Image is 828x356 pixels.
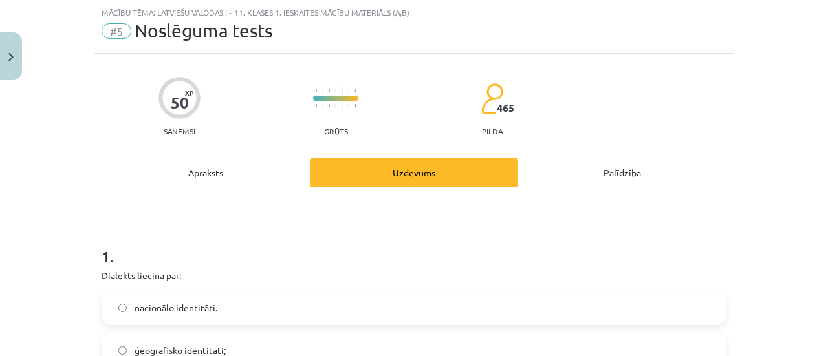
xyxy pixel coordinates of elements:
[348,104,349,107] img: icon-short-line-57e1e144782c952c97e751825c79c345078a6d821885a25fce030b3d8c18986b.svg
[102,23,131,39] span: #5
[329,104,330,107] img: icon-short-line-57e1e144782c952c97e751825c79c345078a6d821885a25fce030b3d8c18986b.svg
[324,127,348,136] p: Grūts
[102,8,726,17] div: Mācību tēma: Latviešu valodas i - 11. klases 1. ieskaites mācību materiāls (a,b)
[310,158,518,187] div: Uzdevums
[8,53,14,61] img: icon-close-lesson-0947bae3869378f0d4975bcd49f059093ad1ed9edebbc8119c70593378902aed.svg
[102,225,726,265] h1: 1 .
[102,269,726,282] p: Dialekts liecina par:
[322,104,323,107] img: icon-short-line-57e1e144782c952c97e751825c79c345078a6d821885a25fce030b3d8c18986b.svg
[481,83,503,115] img: students-c634bb4e5e11cddfef0936a35e636f08e4e9abd3cc4e673bd6f9a4125e45ecb1.svg
[316,104,317,107] img: icon-short-line-57e1e144782c952c97e751825c79c345078a6d821885a25fce030b3d8c18986b.svg
[322,89,323,92] img: icon-short-line-57e1e144782c952c97e751825c79c345078a6d821885a25fce030b3d8c18986b.svg
[135,301,217,315] span: nacionālo identitāti.
[518,158,726,187] div: Palīdzība
[102,158,310,187] div: Apraksts
[118,304,127,312] input: nacionālo identitāti.
[482,127,503,136] p: pilda
[335,89,336,92] img: icon-short-line-57e1e144782c952c97e751825c79c345078a6d821885a25fce030b3d8c18986b.svg
[158,127,201,136] p: Saņemsi
[342,86,343,111] img: icon-long-line-d9ea69661e0d244f92f715978eff75569469978d946b2353a9bb055b3ed8787d.svg
[354,89,356,92] img: icon-short-line-57e1e144782c952c97e751825c79c345078a6d821885a25fce030b3d8c18986b.svg
[497,102,514,114] span: 465
[135,20,272,41] span: Noslēguma tests
[354,104,356,107] img: icon-short-line-57e1e144782c952c97e751825c79c345078a6d821885a25fce030b3d8c18986b.svg
[329,89,330,92] img: icon-short-line-57e1e144782c952c97e751825c79c345078a6d821885a25fce030b3d8c18986b.svg
[185,89,193,96] span: XP
[335,104,336,107] img: icon-short-line-57e1e144782c952c97e751825c79c345078a6d821885a25fce030b3d8c18986b.svg
[348,89,349,92] img: icon-short-line-57e1e144782c952c97e751825c79c345078a6d821885a25fce030b3d8c18986b.svg
[171,94,189,112] div: 50
[316,89,317,92] img: icon-short-line-57e1e144782c952c97e751825c79c345078a6d821885a25fce030b3d8c18986b.svg
[118,346,127,355] input: ģeogrāfisko identitāti;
